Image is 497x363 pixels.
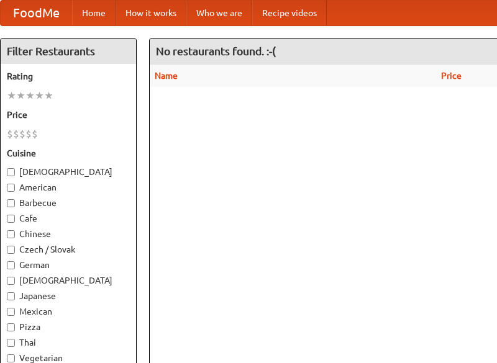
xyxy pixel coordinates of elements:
li: ★ [25,89,35,102]
a: Who we are [186,1,252,25]
label: [DEMOGRAPHIC_DATA] [7,166,130,178]
a: Name [155,71,178,81]
li: $ [32,127,38,141]
ng-pluralize: No restaurants found. :-( [156,45,276,57]
input: Chinese [7,230,15,238]
input: Vegetarian [7,354,15,362]
li: $ [13,127,19,141]
label: [DEMOGRAPHIC_DATA] [7,274,130,287]
label: Barbecue [7,197,130,209]
input: Japanese [7,292,15,300]
label: American [7,181,130,194]
label: Cafe [7,212,130,225]
input: Thai [7,339,15,347]
label: German [7,259,130,271]
label: Japanese [7,290,130,302]
label: Thai [7,336,130,349]
h4: Filter Restaurants [1,39,136,64]
li: $ [25,127,32,141]
h5: Rating [7,70,130,83]
a: Price [441,71,462,81]
input: [DEMOGRAPHIC_DATA] [7,277,15,285]
li: ★ [16,89,25,102]
input: Czech / Slovak [7,246,15,254]
a: How it works [116,1,186,25]
h5: Cuisine [7,147,130,159]
label: Mexican [7,305,130,318]
li: $ [19,127,25,141]
input: Cafe [7,215,15,223]
li: ★ [44,89,53,102]
label: Chinese [7,228,130,240]
li: ★ [7,89,16,102]
li: $ [7,127,13,141]
input: German [7,261,15,269]
a: Recipe videos [252,1,327,25]
label: Pizza [7,321,130,333]
input: American [7,184,15,192]
li: ★ [35,89,44,102]
input: Barbecue [7,199,15,207]
input: Mexican [7,308,15,316]
a: Home [72,1,116,25]
a: FoodMe [1,1,72,25]
label: Czech / Slovak [7,243,130,256]
h5: Price [7,109,130,121]
input: Pizza [7,323,15,331]
input: [DEMOGRAPHIC_DATA] [7,168,15,176]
